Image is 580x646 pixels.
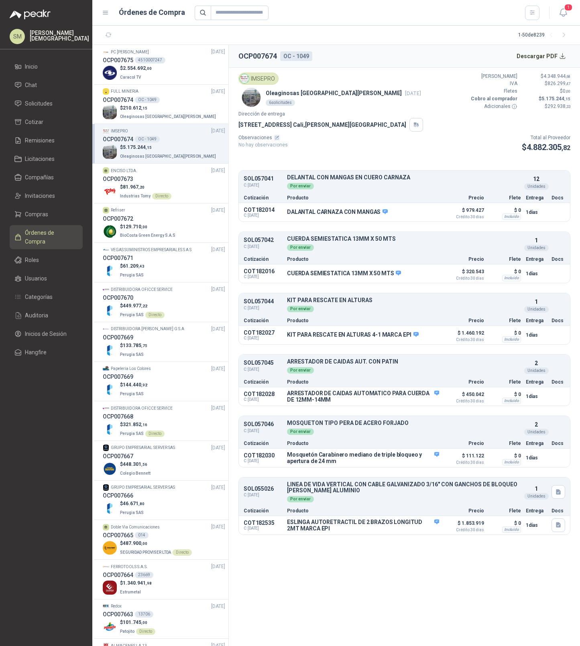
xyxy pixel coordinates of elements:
[526,269,547,278] p: 1 días
[564,4,573,11] span: 1
[103,264,117,278] img: Company Logo
[111,286,173,293] p: DISTRIBUIDORA OFICCE SERVICE
[211,88,225,95] span: [DATE]
[111,445,175,451] p: GRUPO EMPRESARIAL SERVER SAS
[10,10,51,19] img: Logo peakr
[103,127,225,160] a: Company LogoIMSEPRO[DATE] OCP007674OC - 1049Company Logo$5.175.244,15Oleaginosas [GEOGRAPHIC_DATA...
[103,382,117,396] img: Company Logo
[489,205,521,215] p: $ 0
[522,103,570,110] p: $
[469,87,517,95] p: Fletes
[533,175,539,183] p: 12
[10,188,83,203] a: Invitaciones
[266,89,421,98] p: Oleaginosas [GEOGRAPHIC_DATA][PERSON_NAME]
[135,57,165,63] div: 4510007247
[244,305,282,311] span: C: [DATE]
[111,366,151,372] p: Papeleria Los Colores
[535,359,538,368] p: 2
[123,224,147,230] span: 129.710
[111,207,125,213] p: Refriser
[287,306,314,312] div: Por enviar
[444,318,484,323] p: Precio
[123,343,147,348] span: 133.785
[526,318,547,323] p: Entrega
[136,628,155,635] div: Directo
[103,293,133,302] h3: OCP007670
[135,97,160,103] div: OC - 1049
[103,224,117,238] img: Company Logo
[405,90,421,96] span: [DATE]
[244,244,282,250] span: C: [DATE]
[123,144,152,150] span: 5.175.244
[244,329,282,336] p: COT182027
[103,462,117,476] img: Company Logo
[211,603,225,610] span: [DATE]
[242,88,260,107] img: Company Logo
[287,209,388,216] p: DALANTAL CARNAZA CON MANGAS
[103,366,109,372] img: Company Logo
[135,532,149,538] div: 014
[103,484,225,517] a: Company LogoGRUPO EMPRESARIAL SERVER SAS[DATE] OCP007666Company Logo$46.671,80Perugia SAS
[522,141,570,154] p: $
[111,405,173,412] p: DISTRIBUIDORA OFICCE SERVICE
[120,421,165,429] p: $
[120,273,144,277] span: Perugia SAS
[10,289,83,305] a: Categorías
[138,264,144,268] span: ,43
[469,80,517,87] p: IVA
[145,431,165,437] div: Directo
[444,215,484,219] span: Crédito 30 días
[103,501,117,515] img: Company Logo
[287,367,314,374] div: Por enviar
[120,431,144,436] span: Perugia SAS
[25,274,47,283] span: Usuarios
[244,195,282,200] p: Cotización
[543,73,570,79] span: 4.348.944
[111,168,137,174] p: ENCISO LTDA.
[556,6,570,20] button: 1
[211,246,225,254] span: [DATE]
[120,302,165,310] p: $
[123,382,147,388] span: 144.440
[444,257,484,262] p: Precio
[120,194,151,198] span: Industrias Tomy
[287,244,314,251] div: Por enviar
[10,77,83,93] a: Chat
[287,297,521,303] p: KIT PARA RESCATE EN ALTURAS
[30,30,89,41] p: [PERSON_NAME] [DEMOGRAPHIC_DATA]
[10,271,83,286] a: Usuarios
[244,182,282,189] span: C: [DATE]
[25,191,55,200] span: Invitaciones
[552,257,565,262] p: Docs
[111,484,175,491] p: GRUPO EMPRESARIAL SERVER SAS
[123,303,147,309] span: 449.977
[111,603,122,609] p: Redox
[25,99,53,108] span: Solicitudes
[444,328,484,342] p: $ 1.460.192
[141,620,147,625] span: ,00
[25,81,37,89] span: Chat
[25,228,75,246] span: Órdenes de Compra
[120,183,171,191] p: $
[120,262,145,270] p: $
[502,275,521,281] div: Incluido
[526,257,547,262] p: Entrega
[103,563,225,596] a: Company LogoFERROTOOLS S.A.S.[DATE] OCP00766423669Company Logo$1.340.941,98Estrumetal
[123,184,144,190] span: 81.967
[502,213,521,220] div: Incluido
[25,118,43,126] span: Cotizar
[211,484,225,492] span: [DATE]
[535,297,538,306] p: 1
[10,207,83,222] a: Compras
[103,452,133,461] h3: OCP007667
[111,128,128,134] p: IMSEPRO
[10,114,83,130] a: Cotizar
[123,580,152,586] span: 1.340.941
[489,318,521,323] p: Flete
[141,462,147,467] span: ,56
[552,318,565,323] p: Docs
[141,541,147,546] span: ,00
[522,134,570,142] p: Total al Proveedor
[103,372,133,381] h3: OCP007669
[123,105,147,111] span: 210.612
